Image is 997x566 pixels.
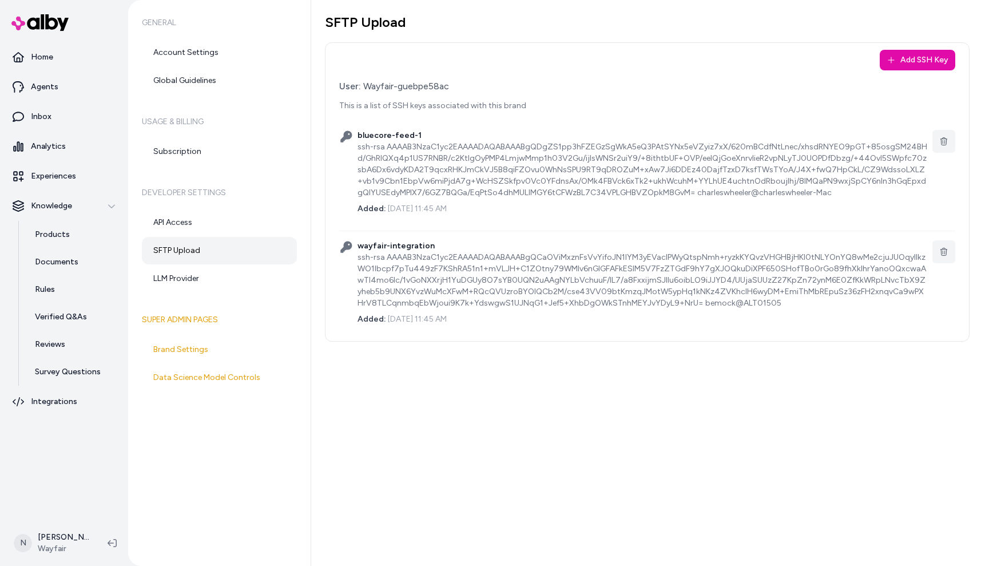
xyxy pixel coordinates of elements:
a: Global Guidelines [142,67,297,94]
p: Survey Questions [35,366,101,378]
a: Brand Settings [142,336,297,363]
p: Home [31,52,53,63]
p: Experiences [31,171,76,182]
div: [DATE] 11:45 AM [358,199,928,215]
span: Added: [358,204,386,213]
a: Data Science Model Controls [142,364,297,391]
p: [PERSON_NAME] [38,532,89,543]
span: User: [339,81,361,92]
a: Experiences [5,163,124,190]
button: N[PERSON_NAME]Wayfair [7,525,98,561]
div: [DATE] 11:45 AM [358,309,928,325]
a: API Access [142,209,297,236]
a: Documents [23,248,124,276]
p: Documents [35,256,78,268]
p: Agents [31,81,58,93]
div: ssh-rsa AAAAB3NzaC1yc2EAAAADAQABAAABgQDgZS1pp3hFZEGzSgWkA5eQ3PAtSYNx5eVZyiz7xX/620mBCdfNtLnec/xhs... [358,141,928,199]
h6: Usage & Billing [142,106,297,138]
a: Inbox [5,103,124,130]
a: Analytics [5,133,124,160]
a: Survey Questions [23,358,124,386]
a: Products [23,221,124,248]
p: Analytics [31,141,66,152]
a: SFTP Upload [142,237,297,264]
p: This is a list of SSH keys associated with this brand [339,100,955,112]
p: Products [35,229,70,240]
a: Verified Q&As [23,303,124,331]
p: Integrations [31,396,77,407]
h6: Developer Settings [142,177,297,209]
a: Home [5,43,124,71]
p: Rules [35,284,55,295]
a: Integrations [5,388,124,415]
button: Add SSH Key [880,50,955,70]
span: Added: [358,314,386,324]
span: N [14,534,32,552]
div: ssh-rsa AAAAB3NzaC1yc2EAAAADAQABAAABgQCaOViMxznFsVvYifoJN1IYM3yEVaclPWyQtspNmh+ryzkKYQvzVHGHBjHKl... [358,252,928,309]
h3: wayfair-integration [358,240,928,252]
a: Account Settings [142,39,297,66]
div: Wayfair-guebpe58ac [339,80,955,93]
span: Wayfair [38,543,89,555]
a: LLM Provider [142,265,297,292]
h1: SFTP Upload [325,14,970,31]
button: Knowledge [5,192,124,220]
p: Knowledge [31,200,72,212]
img: alby Logo [11,14,69,31]
p: Verified Q&As [35,311,87,323]
p: Inbox [31,111,51,122]
a: Subscription [142,138,297,165]
a: Agents [5,73,124,101]
h6: General [142,7,297,39]
a: Reviews [23,331,124,358]
h6: Super Admin Pages [142,304,297,336]
a: Rules [23,276,124,303]
h3: bluecore-feed-1 [358,130,928,141]
p: Reviews [35,339,65,350]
